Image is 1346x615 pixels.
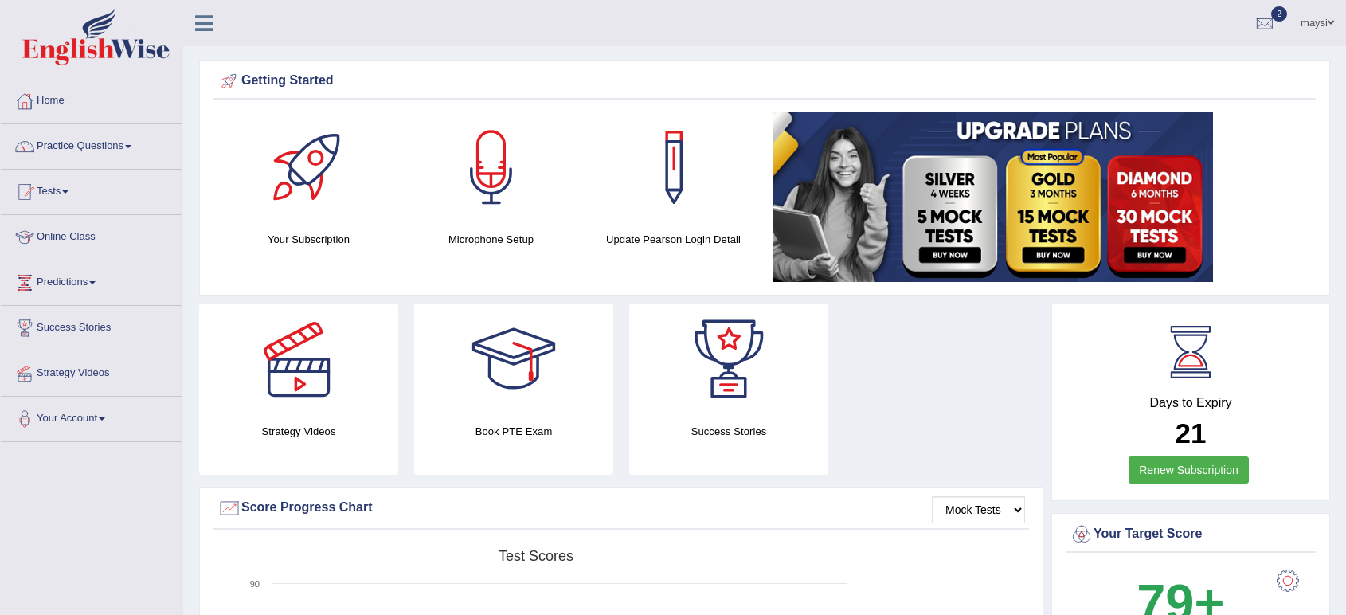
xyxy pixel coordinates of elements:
a: Tests [1,170,182,210]
div: Score Progress Chart [217,496,1025,520]
div: Getting Started [217,69,1312,93]
a: Home [1,79,182,119]
a: Practice Questions [1,124,182,164]
a: Predictions [1,260,182,300]
div: Your Target Score [1070,523,1312,546]
h4: Microphone Setup [408,231,574,248]
a: Your Account [1,397,182,437]
img: small5.jpg [773,112,1213,282]
tspan: Test scores [499,548,573,564]
h4: Update Pearson Login Detail [590,231,757,248]
text: 90 [250,579,260,589]
h4: Your Subscription [225,231,392,248]
a: Online Class [1,215,182,255]
b: 21 [1176,417,1207,449]
h4: Days to Expiry [1070,396,1312,410]
h4: Success Stories [629,423,828,440]
a: Renew Subscription [1129,456,1249,484]
h4: Strategy Videos [199,423,398,440]
h4: Book PTE Exam [414,423,613,440]
span: 2 [1271,6,1287,22]
a: Strategy Videos [1,351,182,391]
a: Success Stories [1,306,182,346]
